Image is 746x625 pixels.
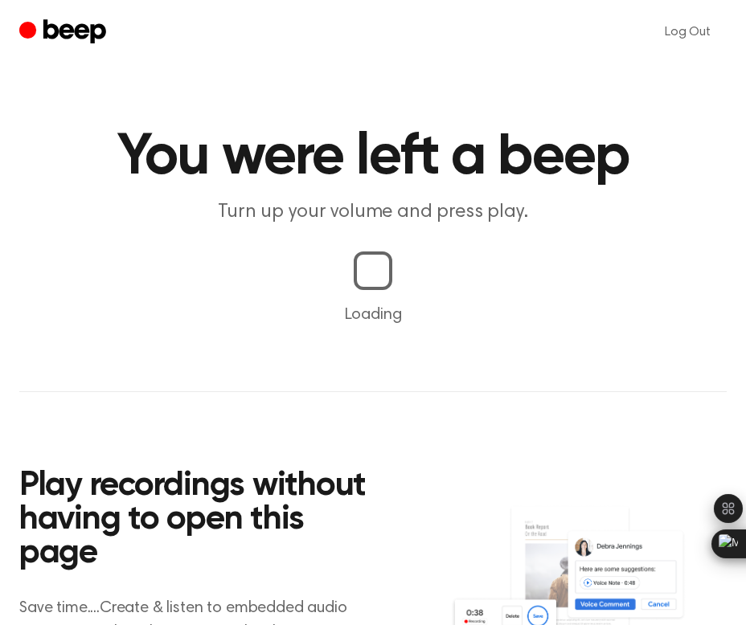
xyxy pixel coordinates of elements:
[19,469,386,570] h2: Play recordings without having to open this page
[19,17,110,48] a: Beep
[649,13,727,51] a: Log Out
[64,199,682,226] p: Turn up your volume and press play.
[19,129,727,186] h1: You were left a beep
[19,303,727,327] p: Loading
